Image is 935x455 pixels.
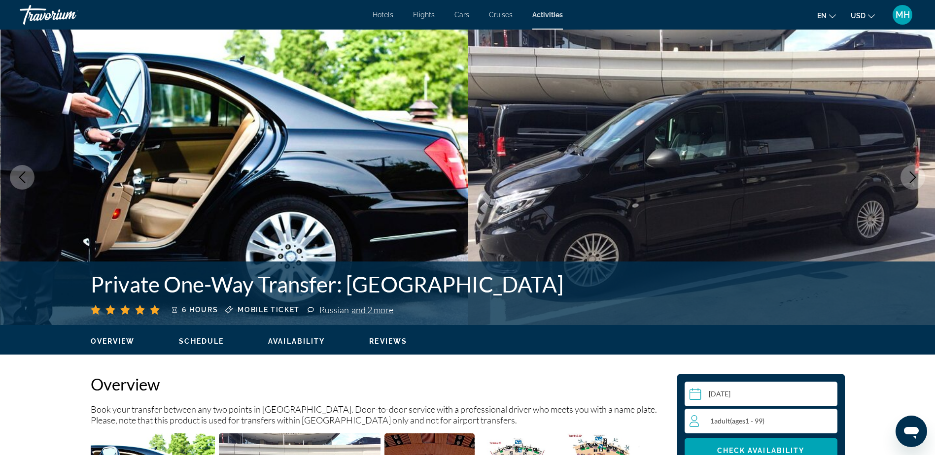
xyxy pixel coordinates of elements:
[268,337,325,346] button: Availability
[851,8,875,23] button: Change currency
[685,409,837,433] button: Travelers: 1 adult, 0 children
[369,337,407,346] button: Reviews
[817,12,827,20] span: en
[817,8,836,23] button: Change language
[91,337,135,345] span: Overview
[319,304,393,315] div: Russian
[373,11,393,19] a: Hotels
[369,337,407,345] span: Reviews
[896,416,927,447] iframe: Button to launch messaging window
[179,337,224,346] button: Schedule
[91,337,135,346] button: Overview
[179,337,224,345] span: Schedule
[900,165,925,190] button: Next image
[714,417,730,425] span: Adult
[896,10,910,20] span: MH
[717,447,805,455] span: Check Availability
[890,4,915,25] button: User Menu
[91,271,687,297] h1: Private One-Way Transfer: [GEOGRAPHIC_DATA]
[268,337,325,345] span: Availability
[732,417,745,425] span: ages
[20,2,118,28] a: Travorium
[710,417,764,425] span: 1
[91,404,667,425] p: Book your transfer between any two points in [GEOGRAPHIC_DATA]. Door-to-door service with a profe...
[454,11,469,19] a: Cars
[489,11,513,19] a: Cruises
[730,417,764,425] span: ( 1 - 99)
[182,306,218,314] span: 6 hours
[413,11,435,19] a: Flights
[532,11,563,19] a: Activities
[851,12,866,20] span: USD
[91,374,667,394] h2: Overview
[238,306,300,314] span: Mobile ticket
[351,304,393,315] span: and 2 more
[10,165,35,190] button: Previous image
